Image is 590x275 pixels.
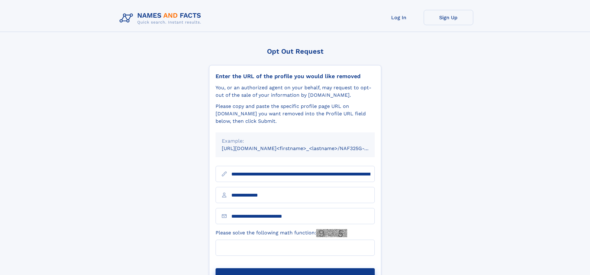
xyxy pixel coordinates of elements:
[117,10,206,27] img: Logo Names and Facts
[216,73,375,80] div: Enter the URL of the profile you would like removed
[216,229,347,237] label: Please solve the following math function:
[209,47,381,55] div: Opt Out Request
[222,137,369,145] div: Example:
[216,103,375,125] div: Please copy and paste the specific profile page URL on [DOMAIN_NAME] you want removed into the Pr...
[222,145,387,151] small: [URL][DOMAIN_NAME]<firstname>_<lastname>/NAF325G-xxxxxxxx
[424,10,473,25] a: Sign Up
[374,10,424,25] a: Log In
[216,84,375,99] div: You, or an authorized agent on your behalf, may request to opt-out of the sale of your informatio...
